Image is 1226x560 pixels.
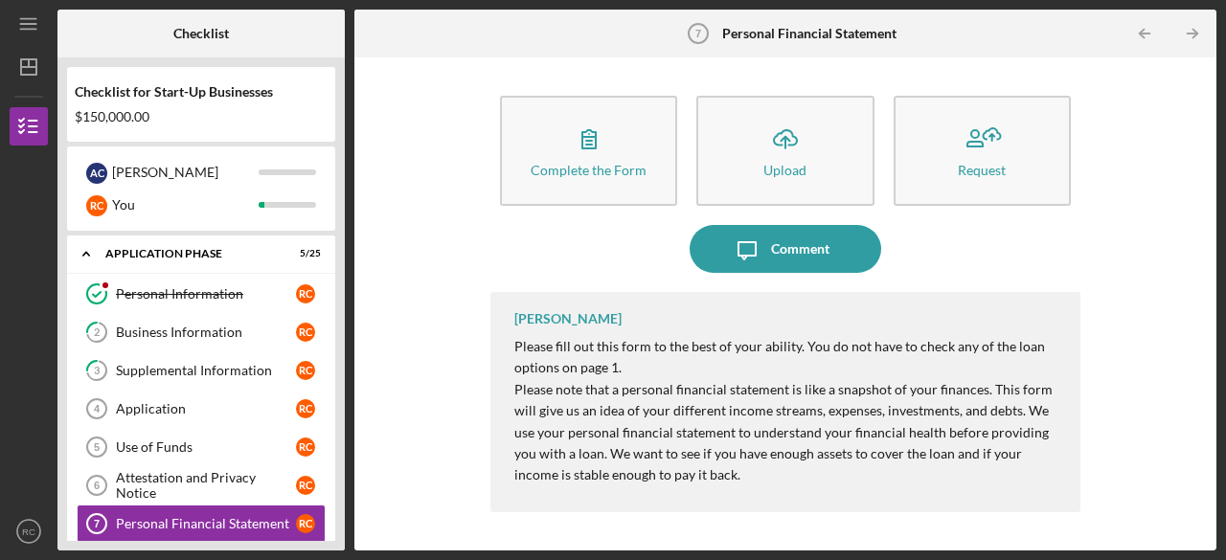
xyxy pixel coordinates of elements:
div: R C [296,399,315,418]
button: Request [894,96,1071,206]
div: R C [296,476,315,495]
button: RC [10,512,48,550]
div: Application [116,401,296,416]
div: [PERSON_NAME] [514,311,622,326]
div: Use of Funds [116,439,296,455]
div: Upload [763,163,806,177]
div: R C [296,361,315,380]
tspan: 7 [94,518,100,529]
div: You [112,189,259,221]
a: 6Attestation and Privacy NoticeRC [77,466,326,504]
tspan: 5 [94,441,100,453]
button: Upload [696,96,874,206]
div: Checklist for Start-Up Businesses [75,84,328,100]
button: Comment [690,225,881,273]
div: R C [86,195,107,216]
text: RC [22,526,35,537]
div: Application Phase [105,248,273,259]
div: $150,000.00 [75,109,328,124]
a: 3Supplemental InformationRC [77,351,326,390]
div: A c [86,163,107,184]
div: R C [296,437,315,457]
div: Attestation and Privacy Notice [116,470,296,501]
div: 5 / 25 [286,248,321,259]
tspan: 3 [94,365,100,377]
tspan: 7 [695,28,701,39]
p: Please fill out this form to the best of your ability. You do not have to check any of the loan o... [514,336,1061,379]
div: [PERSON_NAME] [112,156,259,189]
a: 2Business InformationRC [77,313,326,351]
a: 4ApplicationRC [77,390,326,428]
div: R C [296,284,315,303]
tspan: 6 [94,480,100,491]
p: This form is for your personal financial information-- [514,486,1061,529]
b: Personal Financial Statement [722,26,897,41]
div: R C [296,514,315,533]
div: Supplemental Information [116,363,296,378]
button: Complete the Form [500,96,677,206]
tspan: 2 [94,326,100,339]
p: Please note that a personal financial statement is like a snapshot of your finances. This form wi... [514,379,1061,486]
div: Complete the Form [531,163,647,177]
a: 5Use of FundsRC [77,428,326,466]
div: Request [958,163,1006,177]
b: Checklist [173,26,229,41]
div: Personal Financial Statement [116,516,296,531]
div: R C [296,323,315,342]
div: Business Information [116,325,296,340]
tspan: 4 [94,403,101,414]
div: Personal Information [116,286,296,302]
div: Comment [771,225,829,273]
a: Personal InformationRC [77,275,326,313]
a: 7Personal Financial StatementRC [77,504,326,543]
